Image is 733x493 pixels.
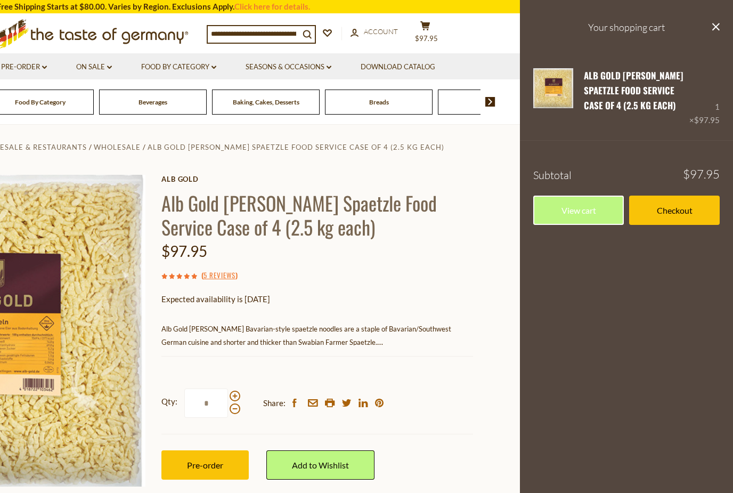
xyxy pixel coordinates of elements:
[246,61,331,73] a: Seasons & Occasions
[15,98,66,106] a: Food By Category
[234,2,310,11] a: Click here for details.
[263,397,286,410] span: Share:
[689,68,720,127] div: 1 ×
[161,325,451,346] span: Alb Gold [PERSON_NAME] Bavarian-style spaetzle noodles are a staple of Bavarian/Southwest German ...
[369,98,389,106] a: Breads
[139,98,167,106] a: Beverages
[694,115,720,125] span: $97.95
[233,98,299,106] a: Baking, Cakes, Desserts
[201,270,238,280] span: ( )
[584,69,683,112] a: Alb Gold [PERSON_NAME] Spaetzle Food Service Case of 4 (2.5 kg each)
[351,26,398,38] a: Account
[94,143,141,151] a: Wholesale
[161,242,207,260] span: $97.95
[203,270,235,281] a: 5 Reviews
[683,168,720,180] span: $97.95
[161,395,177,408] strong: Qty:
[161,293,473,306] p: Expected availability is [DATE]
[187,460,223,470] span: Pre-order
[161,175,473,183] a: Alb Gold
[533,168,572,182] span: Subtotal
[184,389,228,418] input: Qty:
[629,196,720,225] a: Checkout
[485,97,495,107] img: next arrow
[161,191,473,239] h1: Alb Gold [PERSON_NAME] Spaetzle Food Service Case of 4 (2.5 kg each)
[141,61,216,73] a: Food By Category
[415,34,438,43] span: $97.95
[533,196,624,225] a: View cart
[361,61,435,73] a: Download Catalog
[148,143,444,151] a: Alb Gold [PERSON_NAME] Spaetzle Food Service Case of 4 (2.5 kg each)
[161,450,249,480] button: Pre-order
[266,450,374,480] a: Add to Wishlist
[364,27,398,36] span: Account
[76,61,112,73] a: On Sale
[533,68,573,108] img: Alb Gold Knoepfle Spaetzle Food Service Case of 4 (2.5 kg each)
[533,68,573,127] a: Alb Gold Knoepfle Spaetzle Food Service Case of 4 (2.5 kg each)
[409,21,441,47] button: $97.95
